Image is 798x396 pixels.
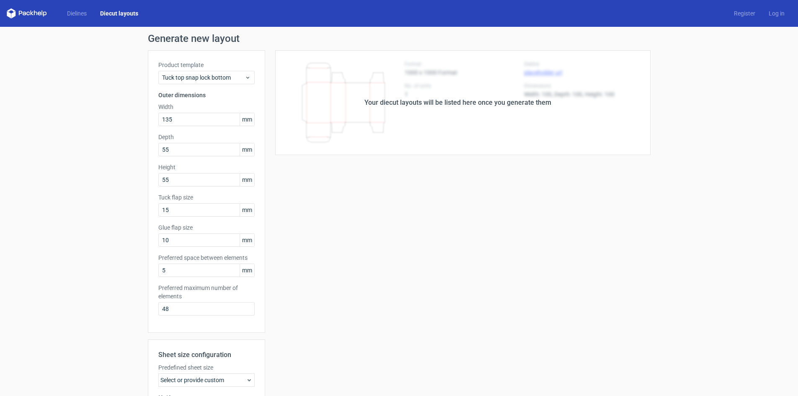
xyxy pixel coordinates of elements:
[240,234,254,246] span: mm
[158,223,255,232] label: Glue flap size
[93,9,145,18] a: Diecut layouts
[162,73,245,82] span: Tuck top snap lock bottom
[158,193,255,202] label: Tuck flap size
[240,264,254,277] span: mm
[158,103,255,111] label: Width
[60,9,93,18] a: Dielines
[158,373,255,387] div: Select or provide custom
[364,98,551,108] div: Your diecut layouts will be listed here once you generate them
[158,284,255,300] label: Preferred maximum number of elements
[158,163,255,171] label: Height
[158,363,255,372] label: Predefined sheet size
[727,9,762,18] a: Register
[158,61,255,69] label: Product template
[158,350,255,360] h2: Sheet size configuration
[148,34,651,44] h1: Generate new layout
[240,204,254,216] span: mm
[240,113,254,126] span: mm
[158,254,255,262] label: Preferred space between elements
[240,143,254,156] span: mm
[762,9,791,18] a: Log in
[158,91,255,99] h3: Outer dimensions
[158,133,255,141] label: Depth
[240,173,254,186] span: mm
